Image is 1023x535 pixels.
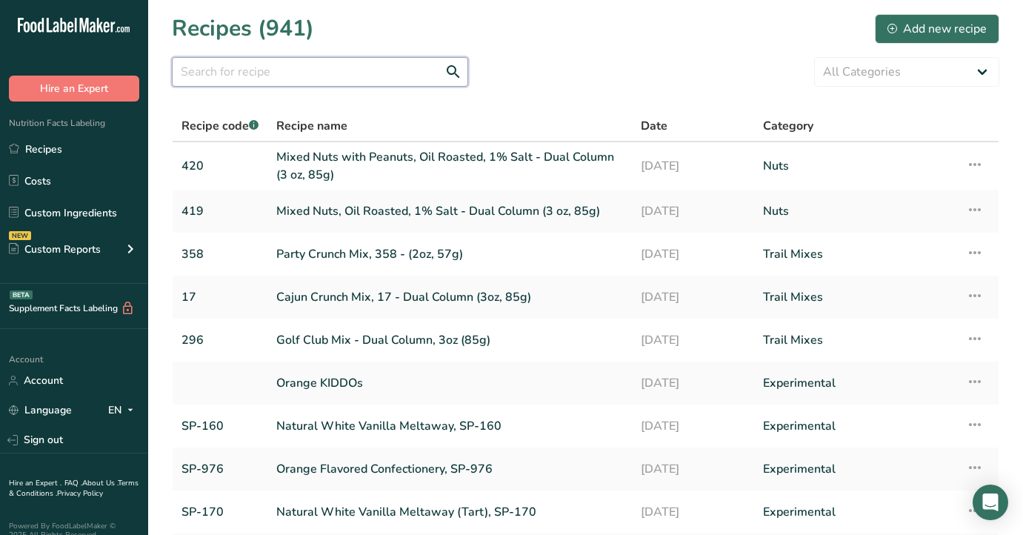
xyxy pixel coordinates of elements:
[181,496,259,528] a: SP-170
[641,325,745,356] a: [DATE]
[9,231,31,240] div: NEW
[763,148,949,184] a: Nuts
[641,282,745,313] a: [DATE]
[276,325,623,356] a: Golf Club Mix - Dual Column, 3oz (85g)
[181,453,259,485] a: SP-976
[276,368,623,399] a: Orange KIDDOs
[57,488,103,499] a: Privacy Policy
[276,453,623,485] a: Orange Flavored Confectionery, SP-976
[276,282,623,313] a: Cajun Crunch Mix, 17 - Dual Column (3oz, 85g)
[641,453,745,485] a: [DATE]
[641,148,745,184] a: [DATE]
[763,368,949,399] a: Experimental
[641,117,667,135] span: Date
[276,411,623,442] a: Natural White Vanilla Meltaway, SP-160
[641,196,745,227] a: [DATE]
[181,148,259,184] a: 420
[181,196,259,227] a: 419
[763,411,949,442] a: Experimental
[181,325,259,356] a: 296
[641,496,745,528] a: [DATE]
[641,411,745,442] a: [DATE]
[172,57,468,87] input: Search for recipe
[9,478,61,488] a: Hire an Expert .
[763,196,949,227] a: Nuts
[641,368,745,399] a: [DATE]
[9,397,72,423] a: Language
[181,118,259,134] span: Recipe code
[875,14,999,44] button: Add new recipe
[9,242,101,257] div: Custom Reports
[763,239,949,270] a: Trail Mixes
[108,402,139,419] div: EN
[181,282,259,313] a: 17
[181,239,259,270] a: 358
[276,496,623,528] a: Natural White Vanilla Meltaway (Tart), SP-170
[763,282,949,313] a: Trail Mixes
[763,325,949,356] a: Trail Mixes
[172,12,314,45] h1: Recipes (941)
[64,478,82,488] a: FAQ .
[763,117,813,135] span: Category
[641,239,745,270] a: [DATE]
[9,478,139,499] a: Terms & Conditions .
[82,478,118,488] a: About Us .
[276,239,623,270] a: Party Crunch Mix, 358 - (2oz, 57g)
[276,196,623,227] a: Mixed Nuts, Oil Roasted, 1% Salt - Dual Column (3 oz, 85g)
[10,290,33,299] div: BETA
[763,453,949,485] a: Experimental
[276,148,623,184] a: Mixed Nuts with Peanuts, Oil Roasted, 1% Salt - Dual Column (3 oz, 85g)
[276,117,347,135] span: Recipe name
[9,76,139,102] button: Hire an Expert
[887,20,987,38] div: Add new recipe
[181,411,259,442] a: SP-160
[973,485,1008,520] div: Open Intercom Messenger
[763,496,949,528] a: Experimental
